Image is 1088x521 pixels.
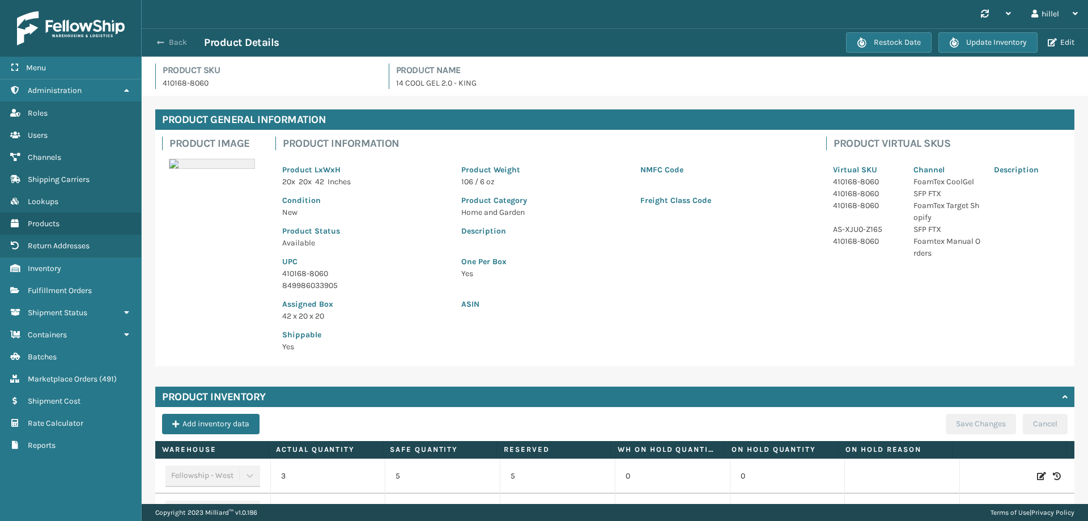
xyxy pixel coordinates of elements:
p: Product LxWxH [282,164,448,176]
p: UPC [282,256,448,268]
p: 410168-8060 [833,235,900,247]
p: FoamTex Target Shopify [913,200,980,223]
p: AS-XJU0-Z165 [833,223,900,235]
p: 42 x 20 x 20 [282,310,448,322]
button: Save Changes [946,414,1016,434]
span: Channels [28,153,61,162]
p: Assigned Box [282,298,448,310]
p: Freight Class Code [640,194,806,206]
p: Description [994,164,1061,176]
span: Batches [28,352,57,362]
button: Update Inventory [938,32,1038,53]
span: 20 x [299,177,312,187]
span: Roles [28,108,48,118]
td: 5 [385,459,500,494]
h4: Product Virtual SKUs [834,137,1068,150]
label: On Hold Quantity [732,444,831,455]
p: 410168-8060 [163,77,375,89]
p: 14 COOL GEL 2.0 - KING [396,77,1075,89]
button: Cancel [1023,414,1068,434]
p: Available [282,237,448,249]
span: Shipment Status [28,308,87,317]
span: Users [28,130,48,140]
p: Description [461,225,806,237]
h3: Product Details [204,36,279,49]
span: Reports [28,440,56,450]
p: Product Status [282,225,448,237]
p: Virtual SKU [833,164,900,176]
p: Channel [913,164,980,176]
span: Containers [28,330,67,340]
label: Actual Quantity [276,444,376,455]
p: Condition [282,194,448,206]
h4: Product Name [396,63,1075,77]
p: Copyright 2023 Milliard™ v 1.0.186 [155,504,257,521]
span: Marketplace Orders [28,374,97,384]
span: Menu [26,63,46,73]
p: 849986033905 [282,279,448,291]
p: ASIN [461,298,806,310]
span: Lookups [28,197,58,206]
p: Product Category [461,194,627,206]
a: Privacy Policy [1031,509,1074,516]
h4: Product General Information [155,109,1074,130]
p: 410168-8060 [282,268,448,279]
button: Add inventory data [162,414,260,434]
label: WH On hold quantity [618,444,717,455]
p: 410168-8060 [833,200,900,211]
p: 410168-8060 [833,176,900,188]
p: FoamTex CoolGel [913,176,980,188]
td: 0 [615,459,730,494]
span: 106 / 6 oz [461,177,495,187]
span: Administration [28,86,82,95]
p: SFP FTX [913,188,980,200]
p: Home and Garden [461,206,627,218]
i: Edit [1037,471,1046,482]
button: Restock Date [846,32,932,53]
span: 42 [315,177,324,187]
h4: Product Information [283,137,813,150]
p: New [282,206,448,218]
button: Back [152,37,204,48]
p: Shippable [282,329,448,341]
img: logo [17,11,125,45]
div: | [991,504,1074,521]
label: Reserved [504,444,603,455]
p: Product Weight [461,164,627,176]
span: Inches [328,177,351,187]
span: ( 491 ) [99,374,117,384]
img: 51104088640_40f294f443_o-scaled-700x700.jpg [169,159,255,169]
span: Return Addresses [28,241,90,251]
p: 5 [511,471,605,482]
span: Shipment Cost [28,396,80,406]
button: Edit [1044,37,1078,48]
span: 20 x [282,177,295,187]
a: Terms of Use [991,509,1030,516]
h4: Product Image [169,137,262,150]
p: One Per Box [461,256,806,268]
label: Warehouse [162,444,262,455]
p: Foamtex Manual Orders [913,235,980,259]
span: Rate Calculator [28,418,83,428]
p: NMFC Code [640,164,806,176]
span: Shipping Carriers [28,175,90,184]
span: Fulfillment Orders [28,286,92,295]
td: 0 [730,459,845,494]
span: Products [28,219,59,228]
p: 410168-8060 [833,188,900,200]
label: Safe Quantity [390,444,490,455]
i: Inventory History [1053,471,1061,482]
td: 3 [270,459,385,494]
label: On Hold Reason [845,444,945,455]
h4: Product SKU [163,63,375,77]
p: Yes [282,341,448,353]
p: SFP FTX [913,223,980,235]
span: Inventory [28,264,61,273]
p: Yes [461,268,806,279]
h4: Product Inventory [162,390,266,404]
